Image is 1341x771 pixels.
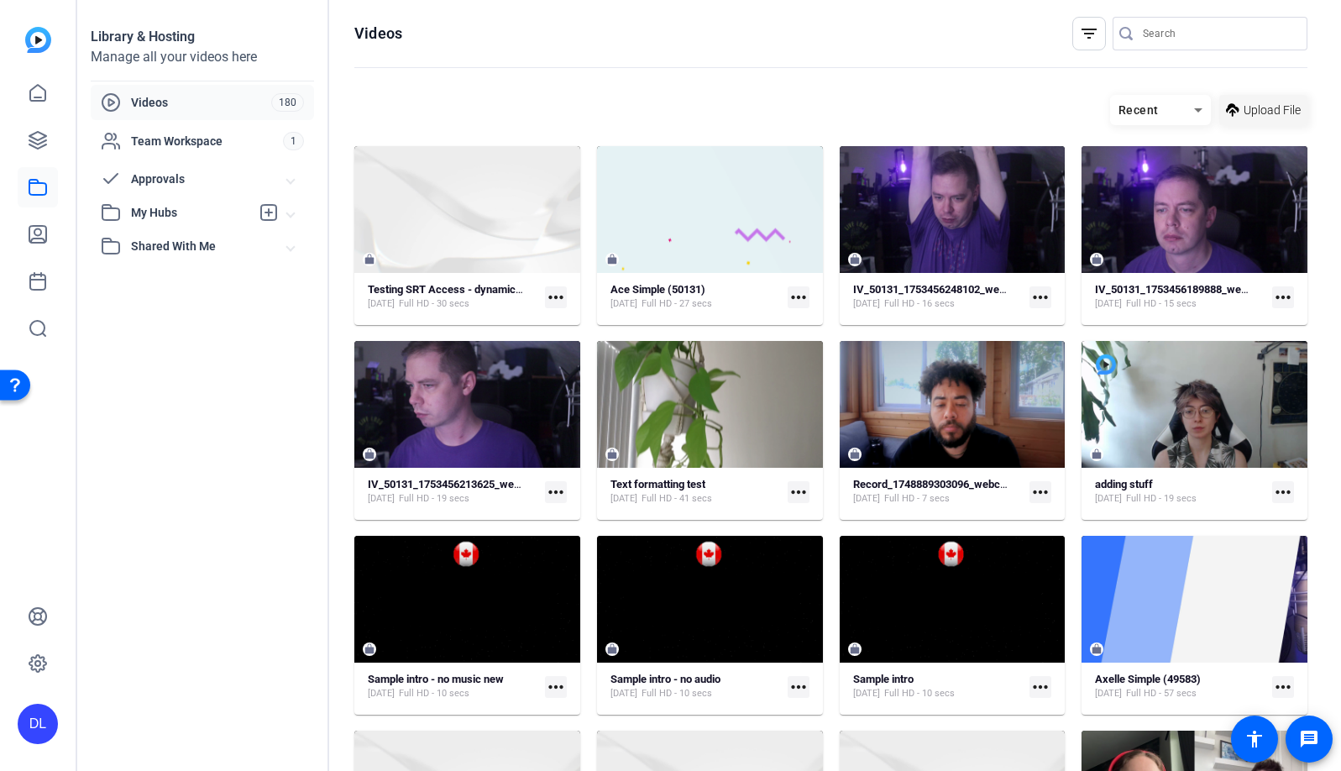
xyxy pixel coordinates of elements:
span: [DATE] [368,687,395,700]
a: Sample intro - no music new[DATE]Full HD - 10 secs [368,673,538,700]
strong: Ace Simple (50131) [610,283,705,296]
mat-icon: more_horiz [788,676,809,698]
strong: adding stuff [1095,478,1153,490]
strong: Sample intro - no audio [610,673,720,685]
mat-icon: more_horiz [1029,286,1051,308]
strong: IV_50131_1753456189888_webcam [1095,283,1268,296]
a: IV_50131_1753456213625_webcam[DATE]Full HD - 19 secs [368,478,538,506]
span: Shared With Me [131,238,287,255]
mat-icon: more_horiz [545,481,567,503]
a: Testing SRT Access - dynamic captions[DATE]Full HD - 30 secs [368,283,538,311]
strong: Text formatting test [610,478,705,490]
span: Approvals [131,170,287,188]
span: Full HD - 27 secs [642,297,712,311]
span: [DATE] [610,297,637,311]
span: [DATE] [1095,492,1122,506]
strong: Testing SRT Access - dynamic captions [368,283,559,296]
span: [DATE] [610,492,637,506]
span: Full HD - 10 secs [642,687,712,700]
a: IV_50131_1753456248102_webcam[DATE]Full HD - 16 secs [853,283,1024,311]
span: Full HD - 57 secs [1126,687,1197,700]
mat-icon: filter_list [1079,24,1099,44]
div: Manage all your videos here [91,47,314,67]
strong: IV_50131_1753456213625_webcam [368,478,541,490]
mat-icon: more_horiz [1272,286,1294,308]
mat-icon: more_horiz [1272,676,1294,698]
a: Sample intro - no audio[DATE]Full HD - 10 secs [610,673,781,700]
mat-icon: message [1299,729,1319,749]
mat-icon: more_horiz [1029,676,1051,698]
span: [DATE] [610,687,637,700]
span: [DATE] [1095,687,1122,700]
a: IV_50131_1753456189888_webcam[DATE]Full HD - 15 secs [1095,283,1265,311]
span: Full HD - 30 secs [399,297,469,311]
span: [DATE] [853,492,880,506]
a: Axelle Simple (49583)[DATE]Full HD - 57 secs [1095,673,1265,700]
span: 180 [271,93,304,112]
a: adding stuff[DATE]Full HD - 19 secs [1095,478,1265,506]
mat-icon: more_horiz [1029,481,1051,503]
strong: Record_1748889303096_webcam [853,478,1015,490]
span: Full HD - 7 secs [884,492,950,506]
span: Full HD - 19 secs [1126,492,1197,506]
span: Full HD - 15 secs [1126,297,1197,311]
img: blue-gradient.svg [25,27,51,53]
mat-icon: more_horiz [1272,481,1294,503]
mat-icon: more_horiz [545,286,567,308]
mat-icon: more_horiz [788,286,809,308]
strong: Axelle Simple (49583) [1095,673,1201,685]
div: DL [18,704,58,744]
mat-icon: more_horiz [788,481,809,503]
span: [DATE] [853,297,880,311]
span: Full HD - 16 secs [884,297,955,311]
span: [DATE] [1095,297,1122,311]
strong: Sample intro - no music new [368,673,504,685]
span: Videos [131,94,271,111]
span: [DATE] [368,297,395,311]
a: Sample intro[DATE]Full HD - 10 secs [853,673,1024,700]
mat-icon: accessibility [1244,729,1265,749]
span: Recent [1118,103,1159,117]
span: Upload File [1244,102,1301,119]
mat-expansion-panel-header: Shared With Me [91,229,314,263]
a: Ace Simple (50131)[DATE]Full HD - 27 secs [610,283,781,311]
mat-expansion-panel-header: Approvals [91,162,314,196]
span: My Hubs [131,204,250,222]
span: 1 [283,132,304,150]
div: Library & Hosting [91,27,314,47]
a: Record_1748889303096_webcam[DATE]Full HD - 7 secs [853,478,1024,506]
span: Full HD - 41 secs [642,492,712,506]
span: Full HD - 10 secs [884,687,955,700]
span: Team Workspace [131,133,283,149]
span: [DATE] [853,687,880,700]
button: Upload File [1219,95,1307,125]
mat-icon: more_horiz [545,676,567,698]
strong: IV_50131_1753456248102_webcam [853,283,1026,296]
input: Search [1143,24,1294,44]
span: [DATE] [368,492,395,506]
strong: Sample intro [853,673,914,685]
a: Text formatting test[DATE]Full HD - 41 secs [610,478,781,506]
span: Full HD - 10 secs [399,687,469,700]
mat-expansion-panel-header: My Hubs [91,196,314,229]
span: Full HD - 19 secs [399,492,469,506]
h1: Videos [354,24,402,44]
